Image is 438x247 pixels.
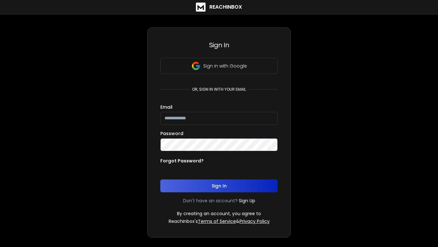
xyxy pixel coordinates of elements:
p: Forgot Password? [160,158,204,164]
button: Sign In [160,179,278,192]
h3: Sign In [160,41,278,50]
p: or, sign in with your email [190,87,248,92]
a: Terms of Service [198,218,236,224]
p: ReachInbox's & [169,218,270,224]
label: Password [160,131,183,136]
p: Sign in with Google [203,63,247,69]
button: Sign in with Google [160,58,278,74]
label: Email [160,105,173,109]
a: Privacy Policy [240,218,270,224]
p: By creating an account, you agree to [177,210,261,217]
img: logo [196,3,206,12]
p: Don't have an account? [183,197,238,204]
a: Sign Up [239,197,255,204]
h1: ReachInbox [209,3,242,11]
a: ReachInbox [196,3,242,12]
